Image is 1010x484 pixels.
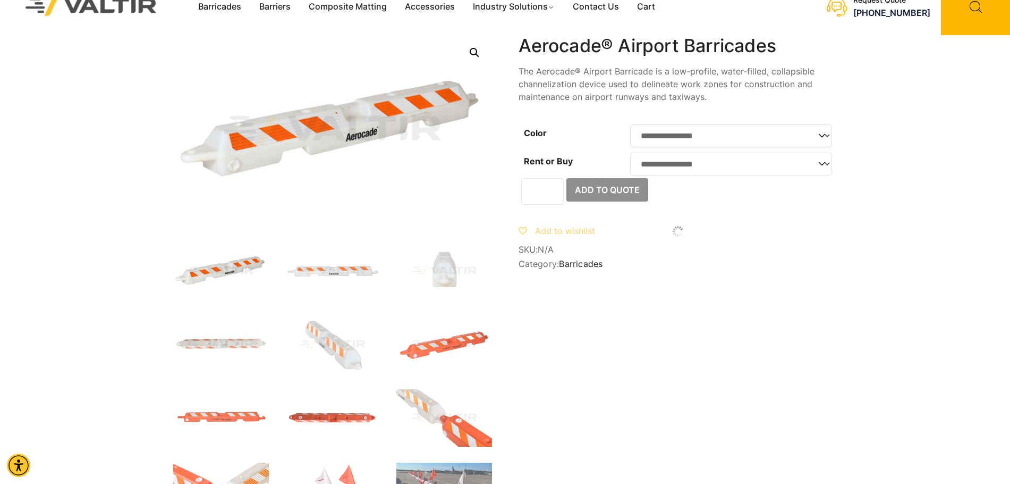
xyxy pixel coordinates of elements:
[173,389,269,447] img: An orange traffic barrier with reflective white stripes, labeled "Aerocade," designed for safety ...
[396,389,492,447] img: Two interlocking traffic barriers, one white with orange stripes and one orange with white stripe...
[173,316,269,373] img: text, letter
[519,65,837,103] p: The Aerocade® Airport Barricade is a low-profile, water-filled, collapsible channelization device...
[285,243,380,300] img: A white safety barrier with orange reflective stripes and the brand name "Aerocade" printed on it.
[7,454,30,477] div: Accessibility Menu
[566,178,648,202] button: Add to Quote
[173,243,269,300] img: Aerocade_Nat_3Q-1.jpg
[538,244,554,255] span: N/A
[519,35,837,57] h1: Aerocade® Airport Barricades
[285,389,380,447] img: An orange traffic barrier with white reflective stripes, designed for road safety and visibility.
[524,156,573,166] label: Rent or Buy
[396,243,492,300] img: A white plastic container with a spout, featuring horizontal red stripes on the side.
[524,128,547,138] label: Color
[521,178,564,205] input: Product quantity
[559,258,602,269] a: Barricades
[519,245,837,255] span: SKU:
[285,316,380,373] img: A white traffic barrier with orange and white reflective stripes, designed for road safety and de...
[465,43,484,62] a: Open this option
[396,316,492,373] img: An orange traffic barrier with reflective white stripes, designed for safety and visibility.
[853,7,930,18] a: call (888) 496-3625
[519,259,837,269] span: Category:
